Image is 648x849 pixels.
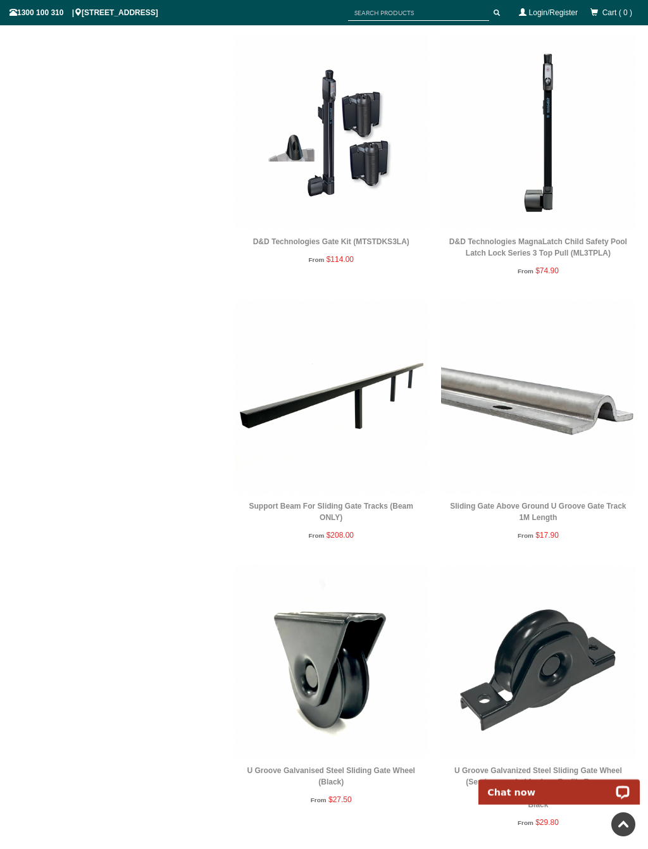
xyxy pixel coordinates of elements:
span: From [518,819,533,826]
input: SEARCH PRODUCTS [348,5,489,21]
span: $74.90 [535,266,559,275]
img: D&D Technologies Gate Kit (MTSTDKS3LA) - Gate Warehouse [234,35,428,230]
span: From [311,796,327,803]
a: D&D Technologies Gate Kit (MTSTDKS3LA) [253,237,409,246]
span: From [518,532,533,539]
a: D&D Technologies MagnaLatch Child Safety Pool Latch Lock Series 3 Top Pull (ML3TPLA) [449,237,627,257]
span: From [308,256,324,263]
img: Sliding Gate Above Ground U Groove Gate Track 1M Length - Gate Warehouse [441,300,635,494]
a: Sliding Gate Above Ground U Groove Gate Track 1M Length [450,502,626,522]
span: $29.80 [535,818,559,827]
span: $27.50 [328,795,352,804]
a: U Groove Galvanised Steel Sliding Gate Wheel (Black) [247,766,415,786]
img: D&D Technologies MagnaLatch Child Safety Pool Latch Lock Series 3 Top Pull (ML3TPLA) - Gate Wareh... [441,35,635,230]
span: $208.00 [327,531,354,540]
span: Cart ( 0 ) [602,8,632,17]
iframe: LiveChat chat widget [470,765,648,805]
span: $17.90 [535,531,559,540]
span: From [518,268,533,275]
span: $114.00 [327,255,354,264]
img: Support Beam For Sliding Gate Tracks (Beam ONLY) - Gate Warehouse [234,300,428,494]
a: U Groove Galvanized Steel Sliding Gate Wheel (Semi-concealed for Low Profile Recess Mounting)Black [454,766,622,809]
img: U Groove Galvanised Steel Sliding Gate Wheel (Black) - Gate Warehouse [234,564,428,759]
a: Support Beam For Sliding Gate Tracks (Beam ONLY) [249,502,413,522]
a: Login/Register [529,8,578,17]
span: 1300 100 310 | [STREET_ADDRESS] [9,8,158,17]
span: From [308,532,324,539]
img: U Groove Galvanized Steel Sliding Gate Wheel (Semi-concealed for Low Profile Recess Mounting) - B... [441,564,635,759]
